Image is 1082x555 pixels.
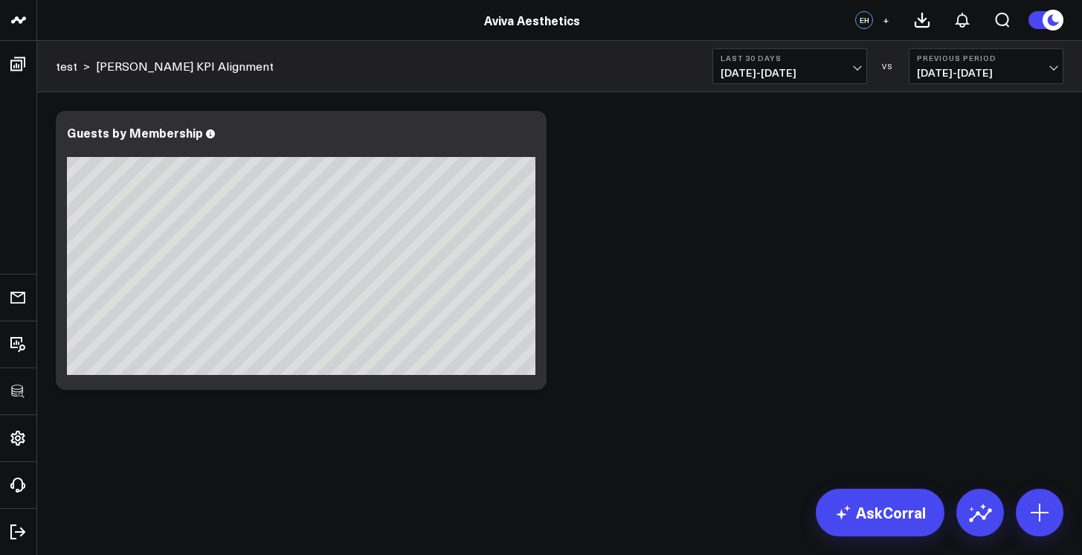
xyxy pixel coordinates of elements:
button: Last 30 Days[DATE]-[DATE] [712,48,867,84]
span: + [883,15,889,25]
button: Previous Period[DATE]-[DATE] [909,48,1063,84]
button: + [877,11,895,29]
b: Last 30 Days [721,54,859,62]
a: AskCorral [816,489,944,536]
a: test [56,58,77,74]
span: [DATE] - [DATE] [917,67,1055,79]
b: Previous Period [917,54,1055,62]
a: Aviva Aesthetics [484,12,580,28]
div: VS [875,62,901,71]
div: EH [855,11,873,29]
span: [DATE] - [DATE] [721,67,859,79]
a: [PERSON_NAME] KPI Alignment [96,58,274,74]
div: Guests by Membership [67,124,203,141]
div: > [56,58,90,74]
